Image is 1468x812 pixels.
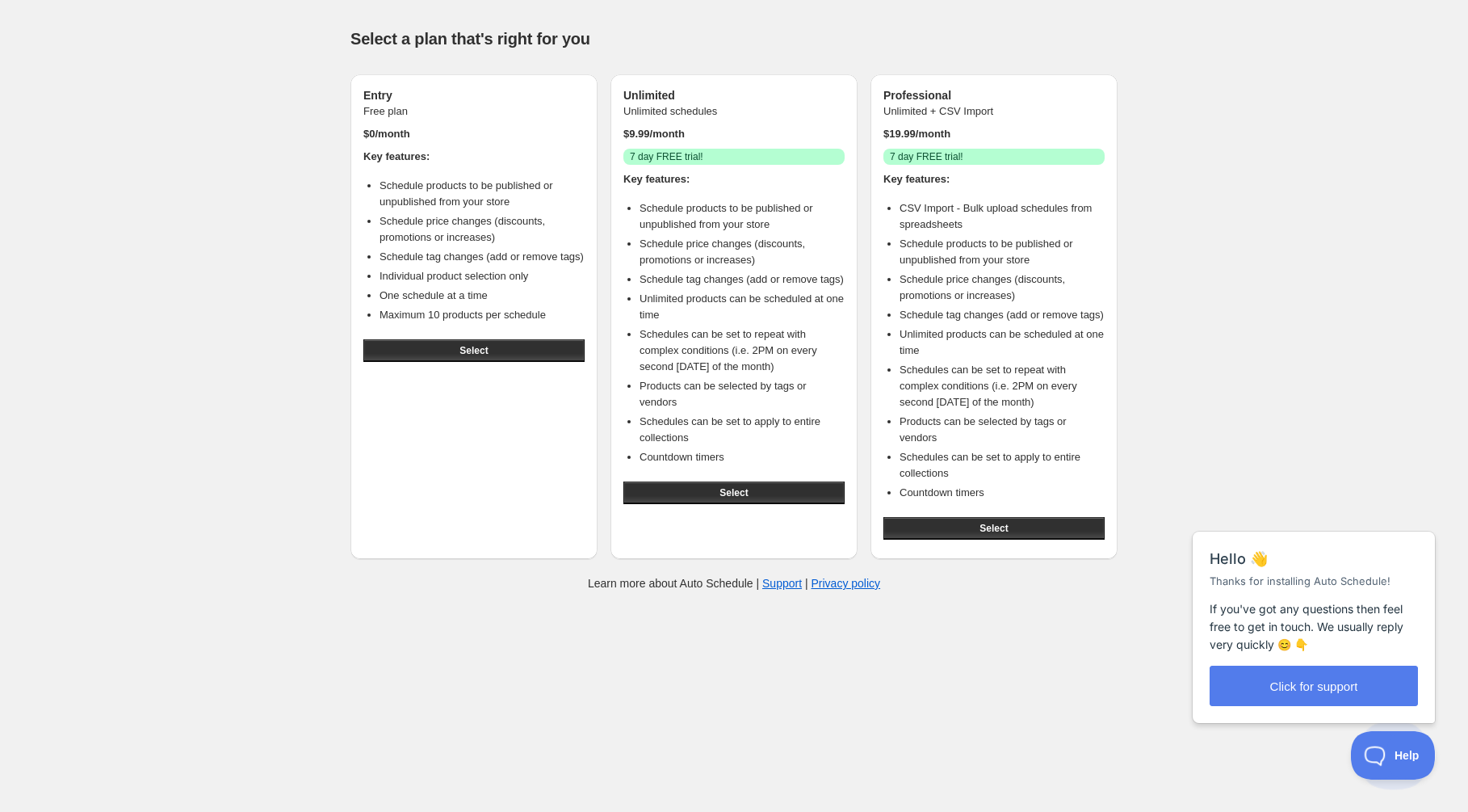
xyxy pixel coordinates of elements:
h3: Professional [883,87,1105,103]
p: Unlimited schedules [623,103,845,120]
li: Schedules can be set to apply to entire collections [640,414,845,446]
span: Select [979,522,1008,535]
button: Select [623,482,845,504]
span: Select [719,486,748,499]
button: Select [883,517,1105,540]
li: Schedule products to be published or unpublished from your store [640,200,845,233]
li: Schedule tag changes (add or remove tags) [640,271,845,288]
p: $ 0 /month [363,126,585,142]
h3: Unlimited [623,87,845,103]
span: 7 day FREE trial! [630,150,703,163]
span: Select [459,344,488,357]
span: 7 day FREE trial! [890,150,963,163]
li: Schedule tag changes (add or remove tags) [380,249,585,265]
p: Free plan [363,103,585,120]
li: Schedule products to be published or unpublished from your store [900,236,1105,268]
h4: Key features: [363,149,585,165]
button: Select [363,339,585,362]
a: Privacy policy [812,577,881,590]
li: Products can be selected by tags or vendors [640,378,845,410]
li: Schedule products to be published or unpublished from your store [380,178,585,210]
h4: Key features: [883,171,1105,187]
li: Products can be selected by tags or vendors [900,414,1105,446]
li: Schedule price changes (discounts, promotions or increases) [900,271,1105,304]
iframe: Help Scout Beacon - Messages and Notifications [1185,491,1445,731]
li: Schedule price changes (discounts, promotions or increases) [380,213,585,246]
li: Schedule tag changes (add or remove tags) [900,307,1105,323]
li: Schedules can be set to apply to entire collections [900,449,1105,482]
p: Unlimited + CSV Import [883,103,1105,120]
p: $ 19.99 /month [883,126,1105,142]
li: Unlimited products can be scheduled at one time [900,326,1105,359]
p: $ 9.99 /month [623,126,845,142]
li: Unlimited products can be scheduled at one time [640,291,845,323]
li: CSV Import - Bulk upload schedules from spreadsheets [900,200,1105,233]
li: One schedule at a time [380,288,585,304]
iframe: Help Scout Beacon - Open [1351,731,1436,780]
li: Maximum 10 products per schedule [380,307,585,323]
li: Countdown timers [640,449,845,465]
li: Individual product selection only [380,268,585,284]
h1: Select a plan that's right for you [350,29,1118,48]
a: Support [762,577,802,590]
li: Schedules can be set to repeat with complex conditions (i.e. 2PM on every second [DATE] of the mo... [640,326,845,375]
h3: Entry [363,87,585,103]
li: Countdown timers [900,485,1105,501]
li: Schedules can be set to repeat with complex conditions (i.e. 2PM on every second [DATE] of the mo... [900,362,1105,410]
h4: Key features: [623,171,845,187]
li: Schedule price changes (discounts, promotions or increases) [640,236,845,268]
p: Learn more about Auto Schedule | | [588,575,880,591]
